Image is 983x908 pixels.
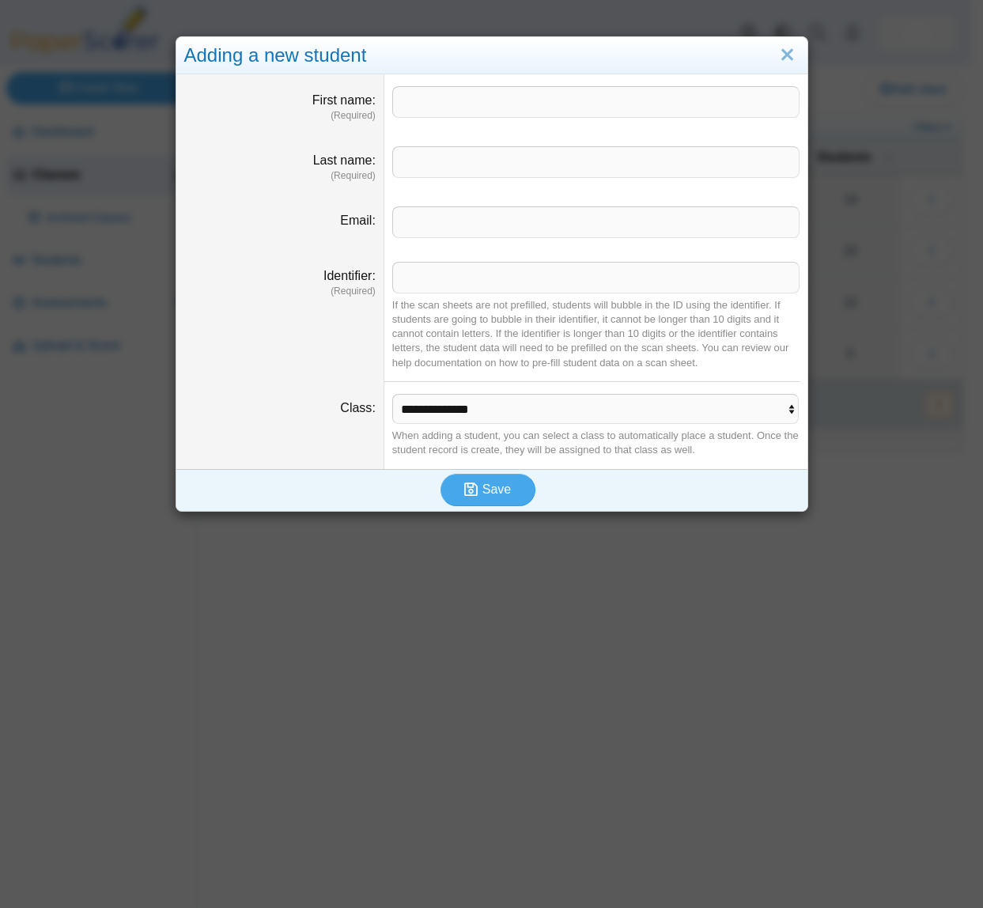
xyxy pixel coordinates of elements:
a: Close [775,42,800,69]
label: Email [340,214,375,227]
label: First name [312,93,376,107]
label: Last name [313,153,376,167]
label: Class [340,401,375,414]
div: Adding a new student [176,37,807,74]
label: Identifier [323,269,376,282]
div: If the scan sheets are not prefilled, students will bubble in the ID using the identifier. If stu... [392,298,800,370]
button: Save [440,474,535,505]
dfn: (Required) [184,285,376,298]
span: Save [482,482,511,496]
dfn: (Required) [184,109,376,123]
dfn: (Required) [184,169,376,183]
div: When adding a student, you can select a class to automatically place a student. Once the student ... [392,429,800,457]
